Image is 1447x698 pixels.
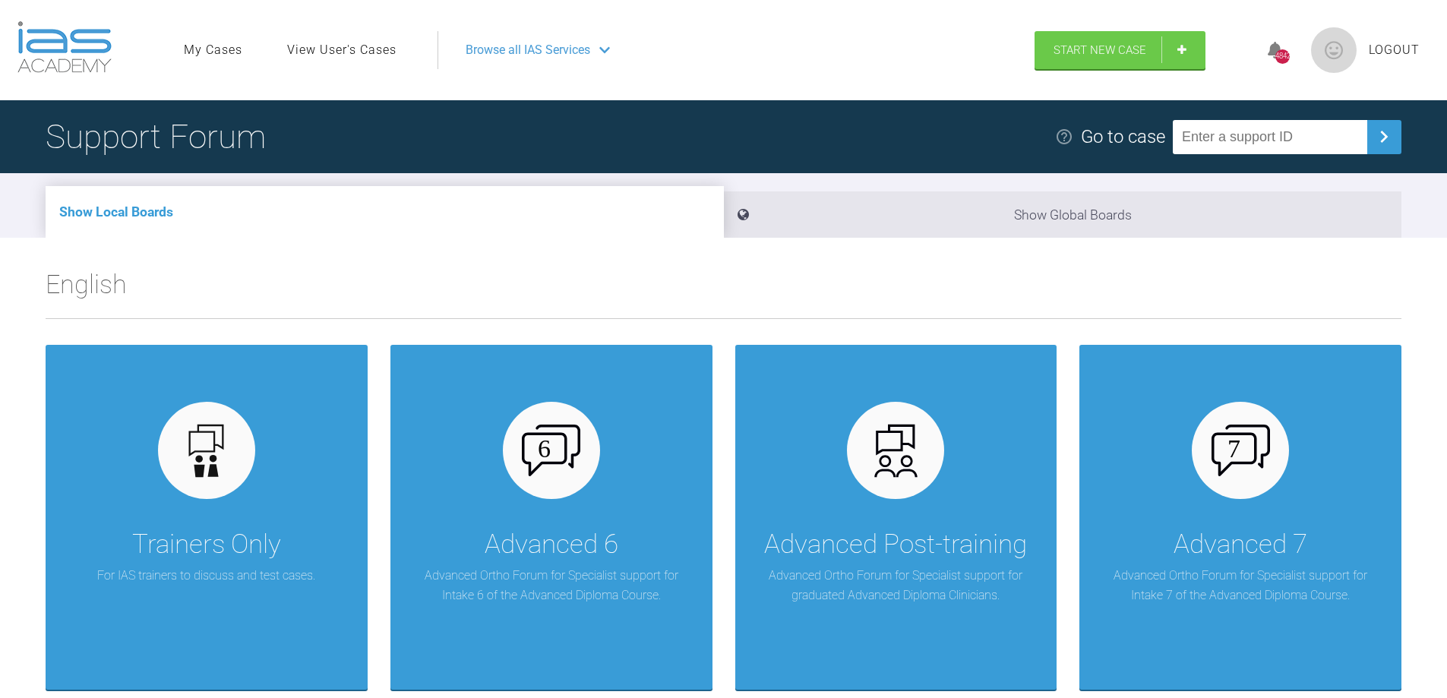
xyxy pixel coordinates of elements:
[1102,566,1379,605] p: Advanced Ortho Forum for Specialist support for Intake 7 of the Advanced Diploma Course.
[97,566,315,586] p: For IAS trainers to discuss and test cases.
[17,21,112,73] img: logo-light.3e3ef733.png
[764,523,1027,566] div: Advanced Post-training
[1173,120,1367,154] input: Enter a support ID
[1081,122,1165,151] div: Go to case
[46,110,266,163] h1: Support Forum
[390,345,712,690] a: Advanced 6Advanced Ortho Forum for Specialist support for Intake 6 of the Advanced Diploma Course.
[184,40,242,60] a: My Cases
[522,425,580,476] img: advanced-6.cf6970cb.svg
[1079,345,1401,690] a: Advanced 7Advanced Ortho Forum for Specialist support for Intake 7 of the Advanced Diploma Course.
[724,191,1402,238] li: Show Global Boards
[1174,523,1307,566] div: Advanced 7
[1055,128,1073,146] img: help.e70b9f3d.svg
[1369,40,1420,60] a: Logout
[466,40,590,60] span: Browse all IAS Services
[132,523,281,566] div: Trainers Only
[177,422,235,480] img: default.3be3f38f.svg
[46,186,724,238] li: Show Local Boards
[287,40,397,60] a: View User's Cases
[46,345,368,690] a: Trainers OnlyFor IAS trainers to discuss and test cases.
[1372,125,1396,149] img: chevronRight.28bd32b0.svg
[413,566,690,605] p: Advanced Ortho Forum for Specialist support for Intake 6 of the Advanced Diploma Course.
[1212,425,1270,476] img: advanced-7.aa0834c3.svg
[1054,43,1146,57] span: Start New Case
[867,422,925,480] img: advanced.73cea251.svg
[1035,31,1205,69] a: Start New Case
[485,523,618,566] div: Advanced 6
[1311,27,1357,73] img: profile.png
[735,345,1057,690] a: Advanced Post-trainingAdvanced Ortho Forum for Specialist support for graduated Advanced Diploma ...
[46,264,1401,318] h2: English
[1275,49,1290,64] div: 4842
[758,566,1035,605] p: Advanced Ortho Forum for Specialist support for graduated Advanced Diploma Clinicians.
